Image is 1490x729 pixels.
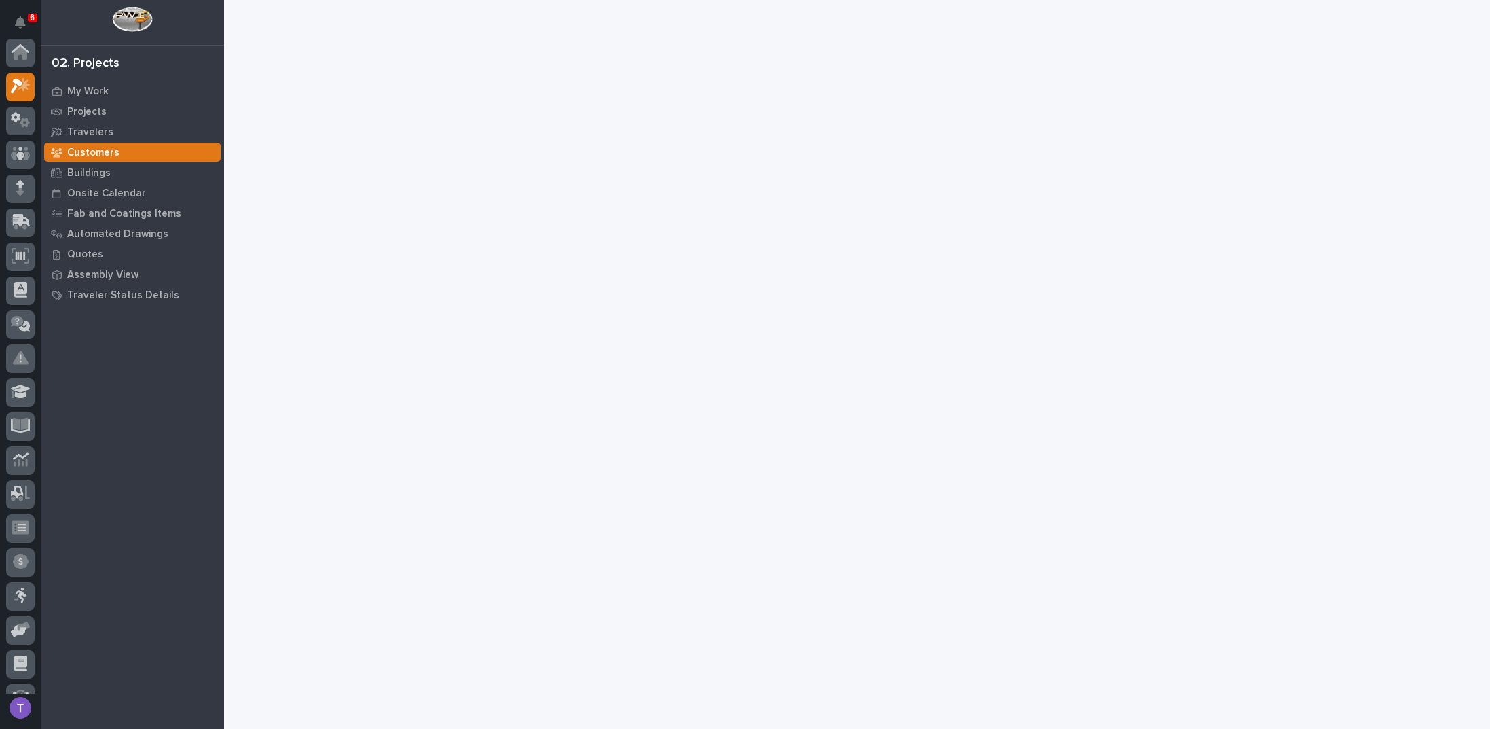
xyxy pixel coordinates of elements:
div: 02. Projects [52,56,119,71]
a: Traveler Status Details [41,285,224,305]
a: Onsite Calendar [41,183,224,203]
a: Quotes [41,244,224,264]
a: Assembly View [41,264,224,285]
a: Fab and Coatings Items [41,203,224,224]
p: Assembly View [67,269,138,281]
p: Automated Drawings [67,228,168,241]
p: Buildings [67,167,111,179]
p: Quotes [67,249,103,261]
p: Fab and Coatings Items [67,208,181,220]
a: My Work [41,81,224,101]
p: Onsite Calendar [67,188,146,200]
button: users-avatar [6,694,35,722]
a: Travelers [41,122,224,142]
a: Projects [41,101,224,122]
p: Projects [67,106,107,118]
p: Customers [67,147,119,159]
p: Traveler Status Details [67,289,179,302]
div: Notifications6 [17,16,35,38]
a: Buildings [41,162,224,183]
img: Workspace Logo [112,7,152,32]
a: Customers [41,142,224,162]
a: Automated Drawings [41,224,224,244]
p: Travelers [67,126,113,139]
button: Notifications [6,8,35,37]
p: 6 [30,13,35,22]
p: My Work [67,86,109,98]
